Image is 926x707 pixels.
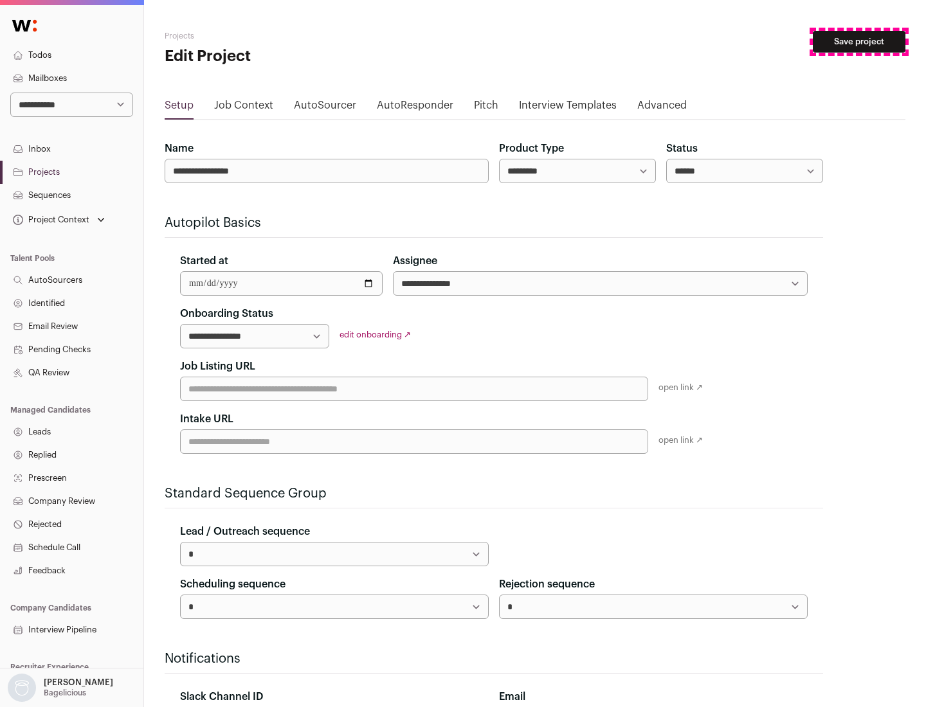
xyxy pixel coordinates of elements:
[813,31,905,53] button: Save project
[5,674,116,702] button: Open dropdown
[340,330,411,339] a: edit onboarding ↗
[165,31,412,41] h2: Projects
[294,98,356,118] a: AutoSourcer
[180,359,255,374] label: Job Listing URL
[165,214,823,232] h2: Autopilot Basics
[666,141,698,156] label: Status
[519,98,617,118] a: Interview Templates
[5,13,44,39] img: Wellfound
[10,211,107,229] button: Open dropdown
[499,141,564,156] label: Product Type
[180,253,228,269] label: Started at
[44,688,86,698] p: Bagelicious
[474,98,498,118] a: Pitch
[180,577,286,592] label: Scheduling sequence
[180,306,273,321] label: Onboarding Status
[10,215,89,225] div: Project Context
[165,98,194,118] a: Setup
[377,98,453,118] a: AutoResponder
[165,650,823,668] h2: Notifications
[44,677,113,688] p: [PERSON_NAME]
[637,98,687,118] a: Advanced
[499,577,595,592] label: Rejection sequence
[165,46,412,67] h1: Edit Project
[180,689,263,704] label: Slack Channel ID
[8,674,36,702] img: nopic.png
[214,98,273,118] a: Job Context
[180,411,233,427] label: Intake URL
[499,689,808,704] div: Email
[393,253,437,269] label: Assignee
[165,485,823,503] h2: Standard Sequence Group
[180,524,310,539] label: Lead / Outreach sequence
[165,141,194,156] label: Name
